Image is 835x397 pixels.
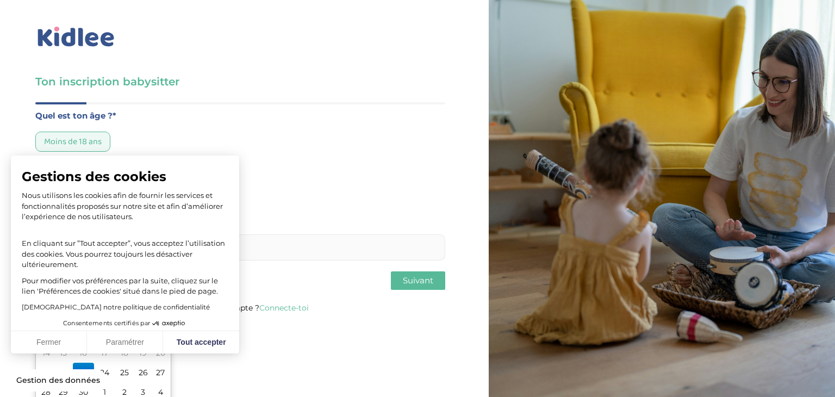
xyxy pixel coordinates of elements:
[35,212,445,226] label: À quelle date auras-tu 18 ans ?*
[134,363,152,382] td: 26
[87,331,163,354] button: Paramétrer
[16,376,100,386] span: Gestion des données
[391,271,445,290] button: Suivant
[22,190,228,222] p: Nous utilisons les cookies afin de fournir les services et fonctionnalités proposés sur notre sit...
[35,74,445,89] h3: Ton inscription babysitter
[152,307,185,340] svg: Axeptio
[22,228,228,270] p: En cliquant sur ”Tout accepter”, vous acceptez l’utilisation des cookies. Vous pourrez toujours l...
[22,303,210,311] a: [DEMOGRAPHIC_DATA] notre politique de confidentialité
[35,109,445,123] label: Quel est ton âge ?*
[35,132,110,152] div: Moins de 18 ans
[35,24,117,49] img: logo_kidlee_bleu
[94,363,115,382] td: 24
[163,331,239,354] button: Tout accepter
[22,276,228,297] p: Pour modifier vos préférences par la suite, cliquez sur le lien 'Préférences de cookies' situé da...
[22,169,228,185] span: Gestions des cookies
[403,275,433,286] span: Suivant
[11,331,87,354] button: Fermer
[54,363,73,382] td: 22
[35,301,445,315] p: Tu as déjà un compte ?
[259,303,309,313] a: Connecte-toi
[10,369,107,392] button: Fermer le widget sans consentement
[73,363,94,382] td: 23
[58,317,192,331] button: Consentements certifiés par
[152,363,169,382] td: 27
[115,363,134,382] td: 25
[38,363,54,382] td: 21
[35,234,445,260] input: sélectionne une date
[63,320,150,326] span: Consentements certifiés par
